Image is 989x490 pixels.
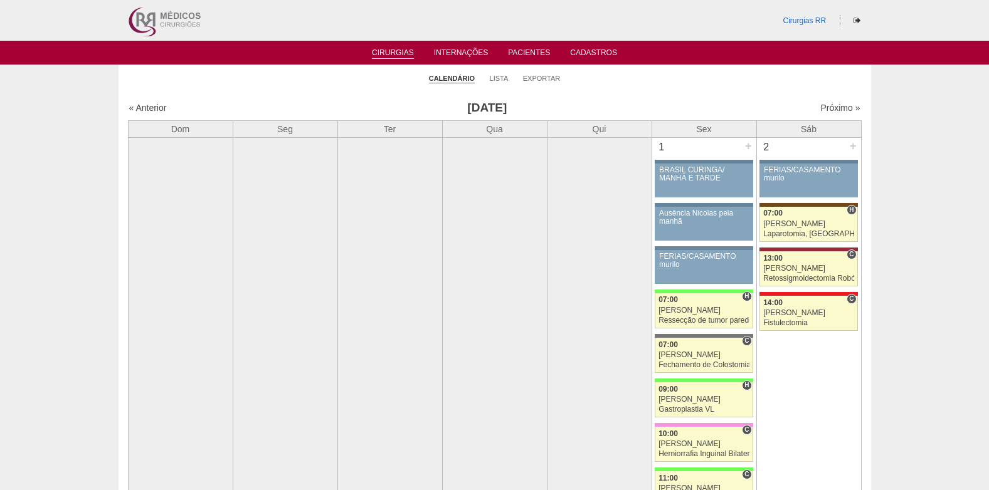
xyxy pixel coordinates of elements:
[658,450,749,458] div: Herniorrafia Inguinal Bilateral
[655,293,753,328] a: H 07:00 [PERSON_NAME] Ressecção de tumor parede abdominal pélvica
[652,138,672,157] div: 1
[655,250,753,284] a: FÉRIAS/CASAMENTO murilo
[429,74,475,83] a: Calendário
[764,166,854,182] div: FÉRIAS/CASAMENTO murilo
[759,251,857,286] a: C 13:00 [PERSON_NAME] Retossigmoidectomia Robótica
[763,274,854,283] div: Retossigmoidectomia Robótica
[759,296,857,331] a: C 14:00 [PERSON_NAME] Fistulectomia
[847,249,856,259] span: Consultório
[659,209,749,226] div: Ausência Nicolas pela manhã
[659,166,749,182] div: BRASIL CURINGA/ MANHÃ E TARDE
[129,103,167,113] a: « Anterior
[655,467,753,471] div: Key: Brasil
[847,294,856,304] span: Consultório
[547,120,652,137] th: Qui
[128,120,233,137] th: Dom
[742,469,751,479] span: Consultório
[742,425,751,435] span: Consultório
[763,230,854,238] div: Laparotomia, [GEOGRAPHIC_DATA], Drenagem, Bridas
[658,340,678,349] span: 07:00
[659,253,749,269] div: FÉRIAS/CASAMENTO murilo
[490,74,509,83] a: Lista
[658,385,678,394] span: 09:00
[759,292,857,296] div: Key: Assunção
[570,48,617,61] a: Cadastros
[756,120,861,137] th: Sáb
[508,48,550,61] a: Pacientes
[523,74,561,83] a: Exportar
[658,361,749,369] div: Fechamento de Colostomia ou Enterostomia
[655,246,753,250] div: Key: Aviso
[848,138,859,154] div: +
[434,48,489,61] a: Internações
[763,298,783,307] span: 14:00
[655,338,753,373] a: C 07:00 [PERSON_NAME] Fechamento de Colostomia ou Enterostomia
[759,164,857,197] a: FÉRIAS/CASAMENTO murilo
[372,48,414,59] a: Cirurgias
[658,351,749,359] div: [PERSON_NAME]
[655,207,753,241] a: Ausência Nicolas pela manhã
[658,306,749,315] div: [PERSON_NAME]
[743,138,754,154] div: +
[655,334,753,338] div: Key: Santa Catarina
[763,220,854,228] div: [PERSON_NAME]
[655,160,753,164] div: Key: Aviso
[763,309,854,317] div: [PERSON_NAME]
[658,474,678,482] span: 11:00
[658,316,749,325] div: Ressecção de tumor parede abdominal pélvica
[337,120,442,137] th: Ter
[655,203,753,207] div: Key: Aviso
[652,120,756,137] th: Sex
[759,160,857,164] div: Key: Aviso
[658,440,749,448] div: [PERSON_NAME]
[658,395,749,404] div: [PERSON_NAME]
[763,319,854,327] div: Fistulectomia
[655,164,753,197] a: BRASIL CURINGA/ MANHÃ E TARDE
[742,380,751,390] span: Hospital
[783,16,826,25] a: Cirurgias RR
[820,103,860,113] a: Próximo »
[655,427,753,462] a: C 10:00 [PERSON_NAME] Herniorrafia Inguinal Bilateral
[658,405,749,414] div: Gastroplastia VL
[655,382,753,417] a: H 09:00 [PERSON_NAME] Gastroplastia VL
[233,120,337,137] th: Seg
[759,203,857,207] div: Key: Santa Joana
[847,205,856,215] span: Hospital
[763,264,854,273] div: [PERSON_NAME]
[763,254,783,263] span: 13:00
[759,248,857,251] div: Key: Sírio Libanês
[655,289,753,293] div: Key: Brasil
[757,138,776,157] div: 2
[658,295,678,304] span: 07:00
[655,423,753,427] div: Key: Albert Einstein
[854,17,860,24] i: Sair
[763,209,783,217] span: 07:00
[304,99,670,117] h3: [DATE]
[759,207,857,242] a: H 07:00 [PERSON_NAME] Laparotomia, [GEOGRAPHIC_DATA], Drenagem, Bridas
[742,291,751,301] span: Hospital
[442,120,547,137] th: Qua
[658,429,678,438] span: 10:00
[742,336,751,346] span: Consultório
[655,378,753,382] div: Key: Brasil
